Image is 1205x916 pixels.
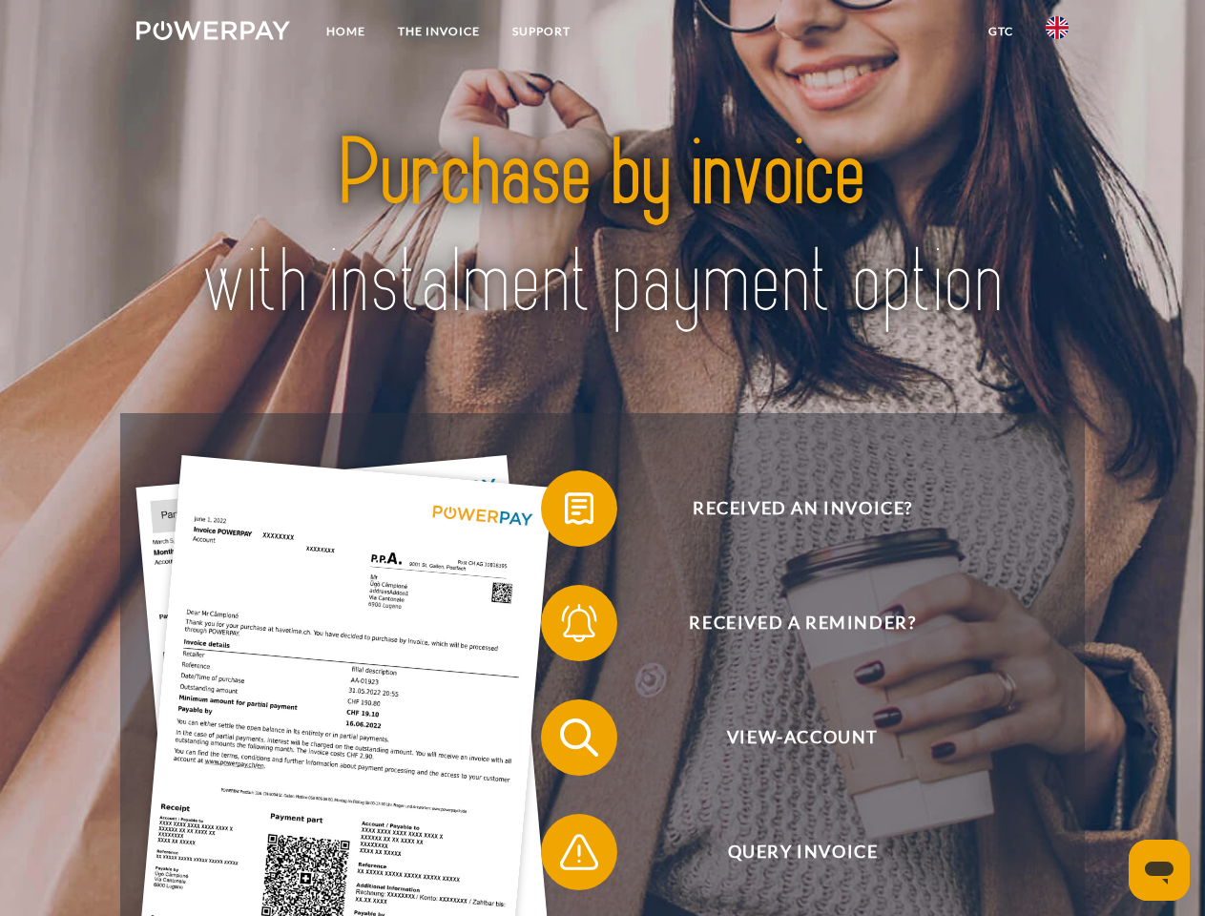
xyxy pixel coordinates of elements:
img: logo-powerpay-white.svg [136,21,290,40]
img: qb_search.svg [555,714,603,761]
a: THE INVOICE [382,14,496,49]
a: Support [496,14,587,49]
img: qb_bell.svg [555,599,603,647]
a: Home [310,14,382,49]
button: View-Account [541,699,1037,776]
span: Received a reminder? [569,585,1036,661]
img: title-powerpay_en.svg [182,92,1023,365]
img: en [1046,16,1069,39]
button: Received an invoice? [541,470,1037,547]
a: GTC [972,14,1029,49]
span: Query Invoice [569,814,1036,890]
button: Query Invoice [541,814,1037,890]
img: qb_warning.svg [555,828,603,876]
img: qb_bill.svg [555,485,603,532]
span: Received an invoice? [569,470,1036,547]
button: Received a reminder? [541,585,1037,661]
span: View-Account [569,699,1036,776]
iframe: Button to launch messaging window [1129,840,1190,901]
